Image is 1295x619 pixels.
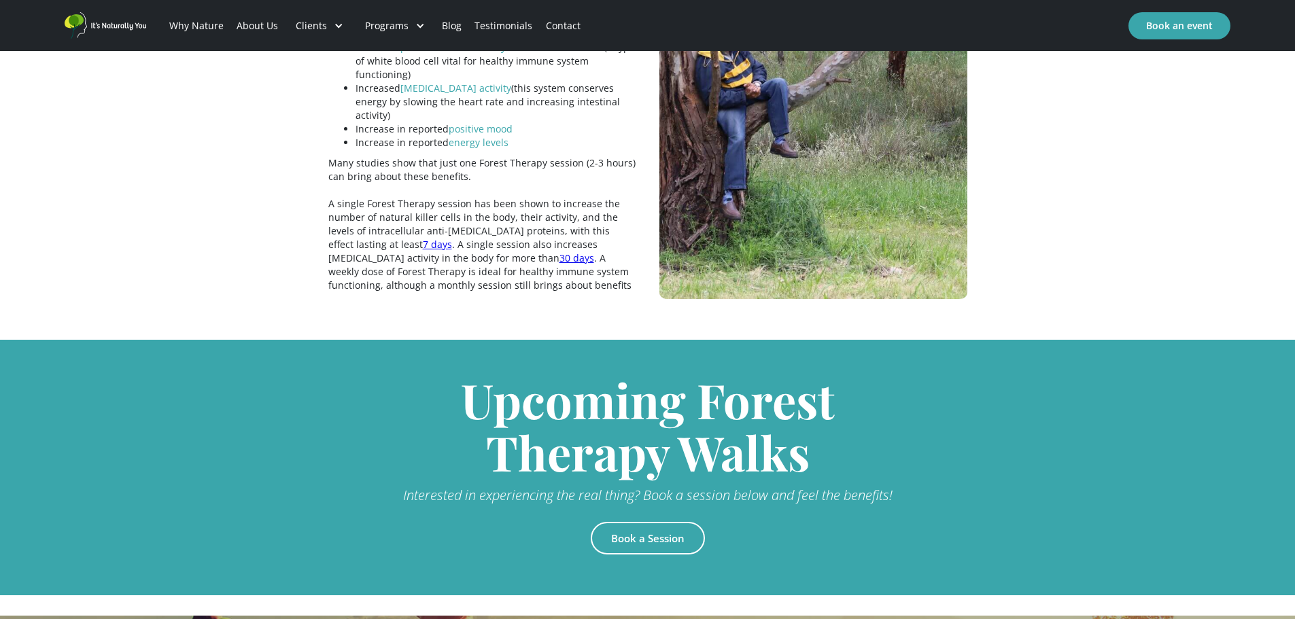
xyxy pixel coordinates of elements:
li: Increase in reported [356,122,636,136]
div: Interested in experiencing the real thing? Book a session below and feel the benefits! [328,485,967,506]
a: Book an event [1128,12,1230,39]
a: About Us [230,3,284,49]
a: positive mood [449,122,513,135]
a: Contact [539,3,587,49]
a: [MEDICAL_DATA] activity [400,82,511,94]
a: 30 days [559,251,594,264]
div: Programs [354,3,436,49]
a: Why Nature [162,3,230,49]
a: 7 days [423,238,452,251]
a: Book a Session [591,522,705,554]
div: Programs [365,19,409,33]
a: Blog [436,3,468,49]
li: Increased (this system conserves energy by slowing the heart rate and increasing intestinal activ... [356,82,636,122]
a: production and activity [400,41,506,54]
a: home [65,12,146,39]
div: Clients [285,3,354,49]
a: energy levels [449,136,508,149]
div: Clients [296,19,327,33]
li: Increase in reported [356,136,636,149]
p: Many studies show that just one Forest Therapy session (2-3 hours) can bring about these benefits... [328,156,636,292]
h1: Upcoming Forest Therapy Walks [328,374,967,478]
a: Testimonials [468,3,539,49]
li: Increased of ‘natural killer cells’ (a type of white blood cell vital for healthy immune system f... [356,41,636,82]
